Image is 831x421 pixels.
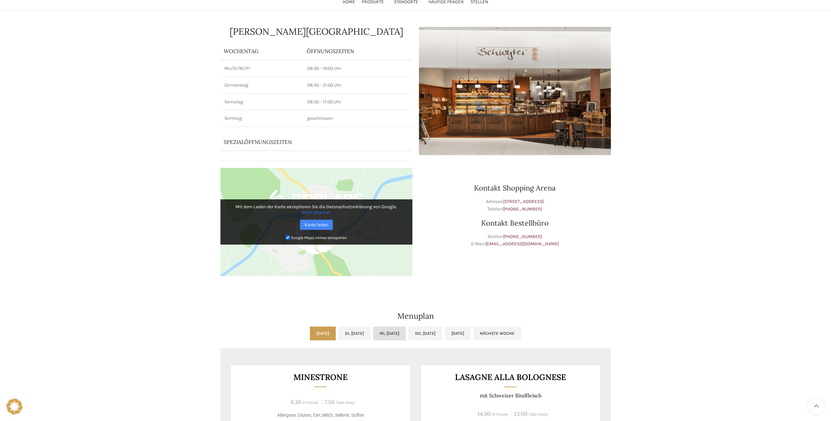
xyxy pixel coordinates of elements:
p: 08:30 - 19:00 Uhr [307,65,408,72]
span: 8.30 [291,398,301,406]
a: Scroll to top button [808,398,824,414]
img: Google Maps [220,168,412,276]
a: [PHONE_NUMBER] [503,206,542,212]
h1: [PERSON_NAME][GEOGRAPHIC_DATA] [220,27,412,36]
h2: Menuplan [220,312,611,320]
h3: LASAGNE ALLA BOLOGNESE [429,373,592,381]
span: Take-Away [529,412,548,417]
p: Sonntag [224,115,300,122]
input: Google Maps immer entsperren [286,235,290,240]
p: ÖFFNUNGSZEITEN [307,48,409,55]
a: [DATE] [445,327,471,340]
a: [STREET_ADDRESS] [503,199,544,204]
h3: Kontakt Shopping Arena [419,184,611,191]
span: 13.00 [514,410,527,417]
a: Do, [DATE] [408,327,442,340]
span: In-House [302,400,318,405]
a: Mehr erfahren [302,210,331,215]
p: Adresse: Telefon: [419,198,611,213]
p: 08:30 - 21:00 Uhr [307,82,408,89]
p: geschlossen [307,115,408,122]
span: Take-Away [336,400,355,405]
h3: Minestrone [239,373,402,381]
p: Donnerstag [224,82,300,89]
p: 08:00 - 17:00 Uhr [307,99,408,105]
a: [PHONE_NUMBER] [503,234,542,239]
p: Mit dem Laden der Karte akzeptieren Sie die Datenschutzerklärung von Google. [225,204,408,215]
p: Samstag [224,99,300,105]
small: Google Maps immer entsperren [291,235,347,240]
p: Allergene: Gluten, Eier, Milch, Sellerie, Sulfite [239,412,402,419]
span: 14.00 [478,410,491,417]
p: Mo/Di/Mi/Fr [224,65,300,72]
p: Spezialöffnungszeiten [224,138,391,146]
a: Karte laden [300,220,333,230]
a: [EMAIL_ADDRESS][DOMAIN_NAME] [485,241,559,247]
p: mit Schweizer Rindfleisch [429,392,592,399]
p: Wochentag [224,48,300,55]
h3: Kontakt Bestellbüro [419,219,611,227]
a: Di, [DATE] [338,327,370,340]
a: [DATE] [310,327,336,340]
span: In-House [492,412,508,417]
p: Telefon: E-Mail: [419,233,611,248]
a: Nächste Woche [473,327,521,340]
span: 7.50 [325,398,334,406]
a: Mi, [DATE] [373,327,406,340]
